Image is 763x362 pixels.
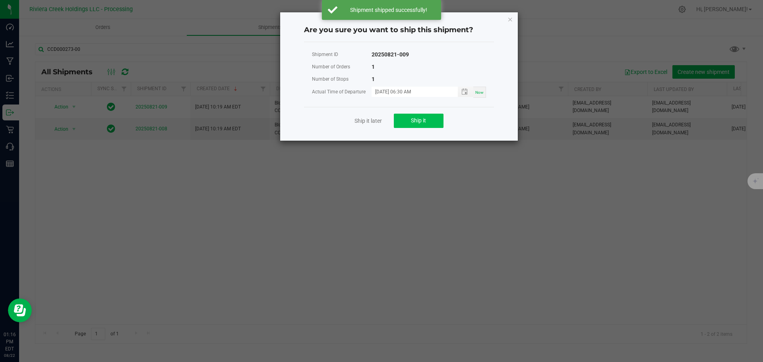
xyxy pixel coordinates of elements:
[372,87,449,97] input: MM/dd/yyyy HH:MM a
[312,50,372,60] div: Shipment ID
[394,114,443,128] button: Ship it
[475,90,484,95] span: Now
[312,62,372,72] div: Number of Orders
[304,25,494,35] h4: Are you sure you want to ship this shipment?
[458,87,473,97] span: Toggle popup
[507,14,513,24] button: Close
[312,74,372,84] div: Number of Stops
[372,50,409,60] div: 20250821-009
[342,6,435,14] div: Shipment shipped successfully!
[372,62,375,72] div: 1
[312,87,372,97] div: Actual Time of Departure
[411,117,426,124] span: Ship it
[8,298,32,322] iframe: Resource center
[372,74,375,84] div: 1
[354,117,382,125] a: Ship it later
